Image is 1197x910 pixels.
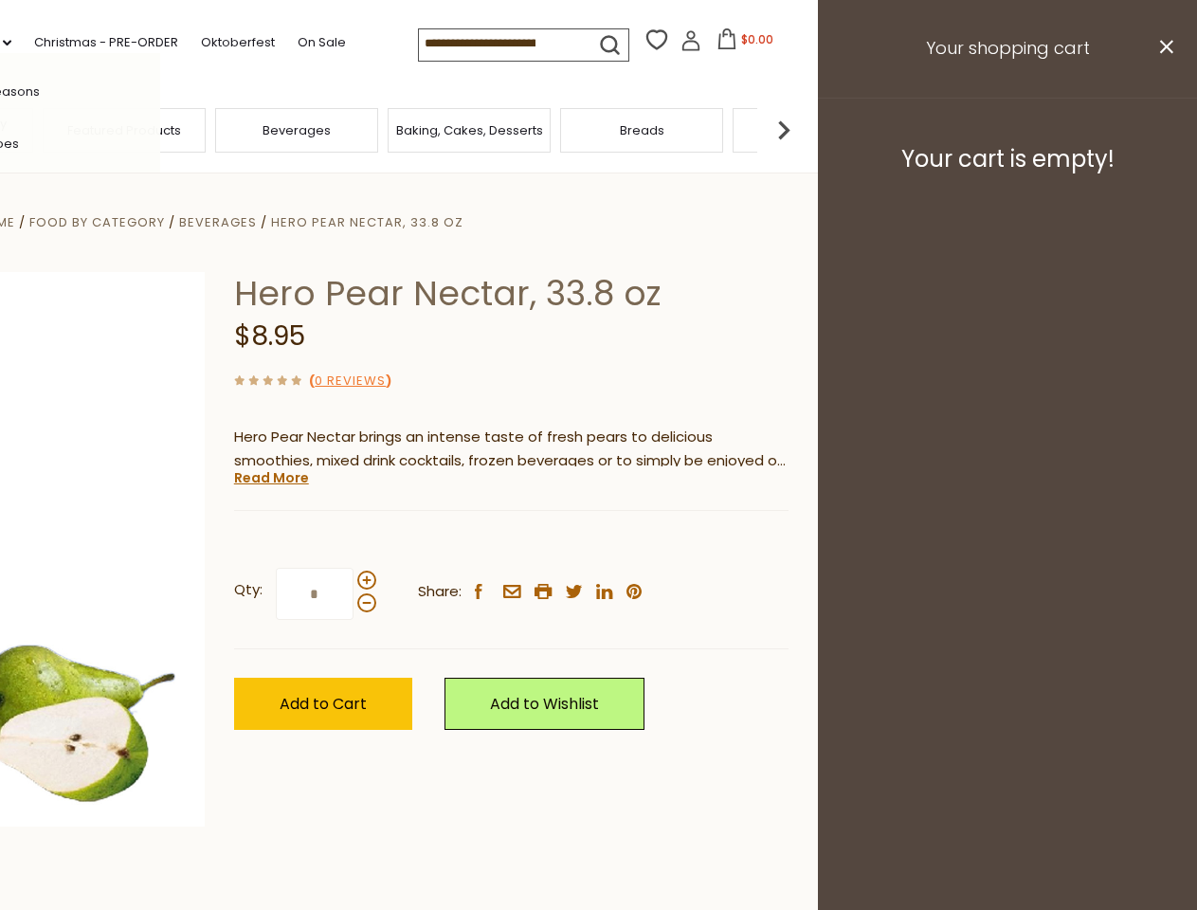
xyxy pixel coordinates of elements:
a: Beverages [263,123,331,137]
img: next arrow [765,111,803,149]
a: Add to Wishlist [444,678,644,730]
span: Add to Cart [280,693,367,715]
a: On Sale [298,32,346,53]
button: Add to Cart [234,678,412,730]
a: Beverages [179,213,257,231]
span: $8.95 [234,318,305,355]
span: Share: [418,580,462,604]
a: Read More [234,468,309,487]
span: $0.00 [741,31,773,47]
a: Breads [620,123,664,137]
button: $0.00 [705,28,786,57]
a: Christmas - PRE-ORDER [34,32,178,53]
a: Food By Category [29,213,165,231]
a: Hero Pear Nectar, 33.8 oz [271,213,463,231]
a: 0 Reviews [315,372,386,391]
h1: Hero Pear Nectar, 33.8 oz [234,272,789,315]
a: Baking, Cakes, Desserts [396,123,543,137]
h3: Your cart is empty! [842,145,1173,173]
strong: Qty: [234,578,263,602]
p: Hero Pear Nectar brings an intense taste of fresh pears to delicious smoothies, mixed drink cockt... [234,426,789,473]
input: Qty: [276,568,354,620]
a: Oktoberfest [201,32,275,53]
span: ( ) [309,372,391,390]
